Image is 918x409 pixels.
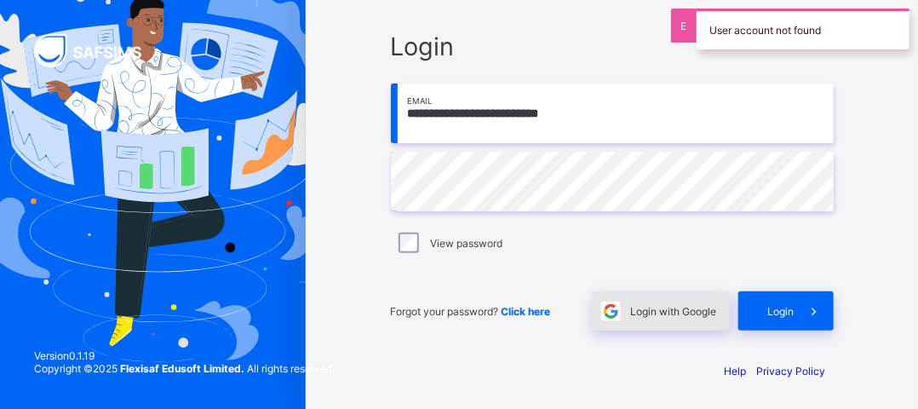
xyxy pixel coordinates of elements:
[697,9,909,49] div: User account not found
[725,365,747,377] a: Help
[757,365,826,377] a: Privacy Policy
[391,32,834,61] span: Login
[34,362,335,375] span: Copyright © 2025 All rights reserved.
[34,349,335,362] span: Version 0.1.19
[502,305,551,318] a: Click here
[631,305,717,318] span: Login with Google
[768,305,795,318] span: Login
[431,237,503,250] label: View password
[120,362,244,375] strong: Flexisaf Edusoft Limited.
[34,34,162,67] img: SAFSIMS Logo
[601,302,621,321] img: google.396cfc9801f0270233282035f929180a.svg
[391,305,551,318] span: Forgot your password?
